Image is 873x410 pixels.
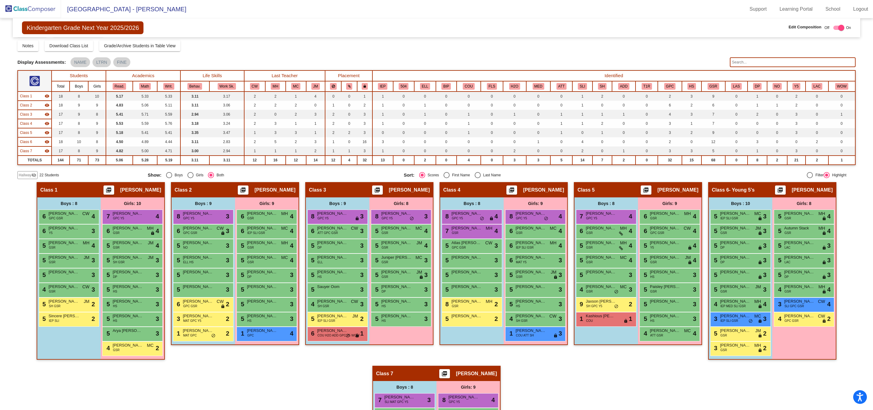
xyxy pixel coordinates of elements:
[244,101,265,110] td: 2
[393,128,414,137] td: 0
[828,92,855,101] td: 0
[572,110,592,119] td: 1
[88,92,106,101] td: 10
[682,92,701,101] td: 3
[286,92,306,101] td: 1
[658,92,682,101] td: 2
[687,83,696,90] button: HS
[658,81,682,92] th: Good Parent Communication
[18,101,52,110] td: Ronni Sniegowski - No Class Name
[701,128,725,137] td: 9
[436,110,457,119] td: 0
[291,83,300,90] button: MC
[357,101,372,110] td: 2
[286,128,306,137] td: 3
[372,128,393,137] td: 0
[658,119,682,128] td: 3
[306,128,325,137] td: 1
[556,83,567,90] button: ATT
[209,101,244,110] td: 3.06
[550,119,572,128] td: 1
[357,81,372,92] th: Keep with teacher
[244,70,325,81] th: Last Teacher
[88,110,106,119] td: 8
[701,92,725,101] td: 9
[745,4,772,14] a: Support
[357,128,372,137] td: 3
[393,110,414,119] td: 0
[18,92,52,101] td: Amy Schmidt - No Class Name
[18,119,52,128] td: Sarah Hodges - No Class Name
[393,119,414,128] td: 0
[457,128,481,137] td: 1
[20,103,32,108] span: Class 2
[775,185,786,195] button: Print Students Details
[828,101,855,110] td: 0
[286,119,306,128] td: 1
[592,101,612,110] td: 0
[265,119,286,128] td: 3
[812,83,822,90] button: LAC
[341,92,357,101] td: 0
[306,81,325,92] th: Jasmine Mott
[612,119,636,128] td: 0
[636,101,658,110] td: 0
[286,101,306,110] td: 2
[265,81,286,92] th: Melanie Hargreaves
[133,92,157,101] td: 5.33
[133,101,157,110] td: 5.06
[52,128,70,137] td: 17
[157,101,180,110] td: 5.11
[572,92,592,101] td: 1
[414,128,436,137] td: 0
[414,119,436,128] td: 0
[457,81,481,92] th: Counseling Supports
[52,70,106,81] th: Students
[436,81,457,92] th: Behavior Intervention Plan
[748,92,767,101] td: 1
[820,4,845,14] a: School
[503,119,526,128] td: 0
[61,4,186,14] span: [GEOGRAPHIC_DATA] - [PERSON_NAME]
[52,92,70,101] td: 18
[550,81,572,92] th: Attendance Issues (Tardy/Absences)
[526,92,551,101] td: 0
[70,110,88,119] td: 9
[806,128,828,137] td: 0
[17,40,38,51] button: Notes
[325,92,341,101] td: 0
[592,128,612,137] td: 1
[636,110,658,119] td: 0
[806,110,828,119] td: 0
[325,128,341,137] td: 2
[748,101,767,110] td: 1
[725,110,748,119] td: 0
[325,110,341,119] td: 2
[612,128,636,137] td: 0
[636,119,658,128] td: 0
[70,119,88,128] td: 8
[265,110,286,119] td: 0
[526,128,551,137] td: 0
[748,81,767,92] th: Daycare Preschool
[133,119,157,128] td: 5.59
[481,128,503,137] td: 0
[550,128,572,137] td: 1
[775,4,818,14] a: Learning Portal
[20,112,32,117] span: Class 3
[725,92,748,101] td: 0
[481,119,503,128] td: 0
[506,185,517,195] button: Print Students Details
[414,92,436,101] td: 0
[508,187,515,196] mat-icon: picture_as_pdf
[393,81,414,92] th: 504 Plan
[341,128,357,137] td: 2
[265,101,286,110] td: 2
[52,81,70,92] th: Total
[374,187,381,196] mat-icon: picture_as_pdf
[22,43,34,48] span: Notes
[658,110,682,119] td: 4
[788,24,821,30] span: Edit Composition
[244,119,265,128] td: 2
[787,119,806,128] td: 3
